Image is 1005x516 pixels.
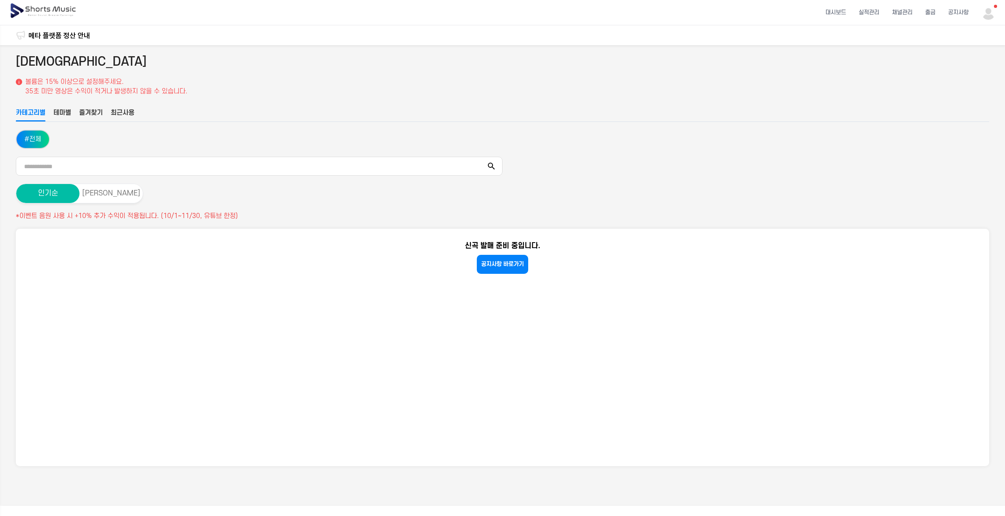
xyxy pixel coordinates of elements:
[16,79,22,85] img: 설명 아이콘
[16,211,989,221] p: *이벤트 음원 사용 시 +10% 추가 수익이 적용됩니다. (10/1~11/30, 유튜브 한정)
[79,108,103,121] button: 즐겨찾기
[25,77,187,96] p: 볼륨은 15% 이상으로 설정해주세요. 35초 미만 영상은 수익이 적거나 발생하지 않을 수 있습니다.
[53,108,71,121] button: 테마별
[17,131,49,148] button: #전체
[16,30,25,40] img: 알림 아이콘
[981,6,996,20] img: 사용자 이미지
[919,2,942,23] a: 출금
[942,2,975,23] a: 공지사항
[886,2,919,23] a: 채널관리
[465,241,540,252] p: 신곡 발매 준비 중입니다.
[16,53,147,71] h2: [DEMOGRAPHIC_DATA]
[28,30,90,41] a: 메타 플랫폼 정산 안내
[111,108,134,121] button: 최근사용
[819,2,852,23] a: 대시보드
[477,255,528,274] a: 공지사항 바로가기
[16,184,79,203] button: 인기순
[16,108,45,121] button: 카테고리별
[852,2,886,23] a: 실적관리
[79,184,143,203] button: [PERSON_NAME]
